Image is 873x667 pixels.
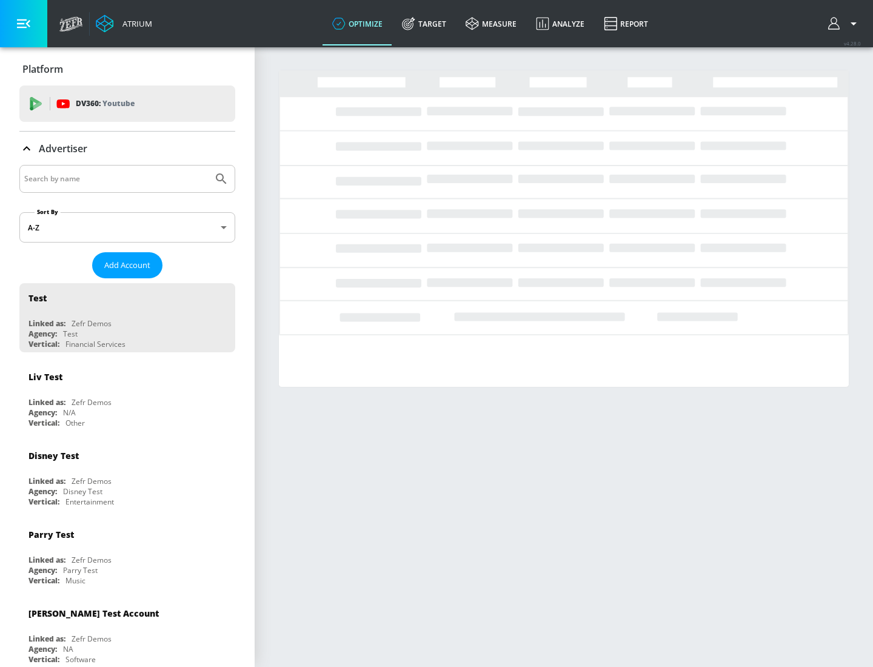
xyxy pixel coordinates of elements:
[526,2,594,45] a: Analyze
[118,18,152,29] div: Atrium
[65,654,96,665] div: Software
[28,486,57,497] div: Agency:
[28,339,59,349] div: Vertical:
[39,142,87,155] p: Advertiser
[28,634,65,644] div: Linked as:
[28,529,74,540] div: Parry Test
[19,520,235,589] div: Parry TestLinked as:Zefr DemosAgency:Parry TestVertical:Music
[19,85,235,122] div: DV360: Youtube
[28,292,47,304] div: Test
[844,40,861,47] span: v 4.28.0
[28,644,57,654] div: Agency:
[594,2,658,45] a: Report
[76,97,135,110] p: DV360:
[28,418,59,428] div: Vertical:
[456,2,526,45] a: measure
[72,397,112,407] div: Zefr Demos
[19,212,235,243] div: A-Z
[28,575,59,586] div: Vertical:
[72,318,112,329] div: Zefr Demos
[28,318,65,329] div: Linked as:
[28,397,65,407] div: Linked as:
[19,362,235,431] div: Liv TestLinked as:Zefr DemosAgency:N/AVertical:Other
[63,407,76,418] div: N/A
[19,132,235,166] div: Advertiser
[72,476,112,486] div: Zefr Demos
[92,252,162,278] button: Add Account
[28,497,59,507] div: Vertical:
[63,565,98,575] div: Parry Test
[19,441,235,510] div: Disney TestLinked as:Zefr DemosAgency:Disney TestVertical:Entertainment
[35,208,61,216] label: Sort By
[104,258,150,272] span: Add Account
[28,555,65,565] div: Linked as:
[28,565,57,575] div: Agency:
[19,283,235,352] div: TestLinked as:Zefr DemosAgency:TestVertical:Financial Services
[28,329,57,339] div: Agency:
[63,486,102,497] div: Disney Test
[28,371,62,383] div: Liv Test
[63,329,78,339] div: Test
[72,634,112,644] div: Zefr Demos
[28,476,65,486] div: Linked as:
[19,52,235,86] div: Platform
[65,418,85,428] div: Other
[28,654,59,665] div: Vertical:
[28,450,79,461] div: Disney Test
[72,555,112,565] div: Zefr Demos
[24,171,208,187] input: Search by name
[323,2,392,45] a: optimize
[22,62,63,76] p: Platform
[392,2,456,45] a: Target
[65,339,125,349] div: Financial Services
[65,497,114,507] div: Entertainment
[28,407,57,418] div: Agency:
[102,97,135,110] p: Youtube
[65,575,85,586] div: Music
[63,644,73,654] div: NA
[96,15,152,33] a: Atrium
[28,608,159,619] div: [PERSON_NAME] Test Account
